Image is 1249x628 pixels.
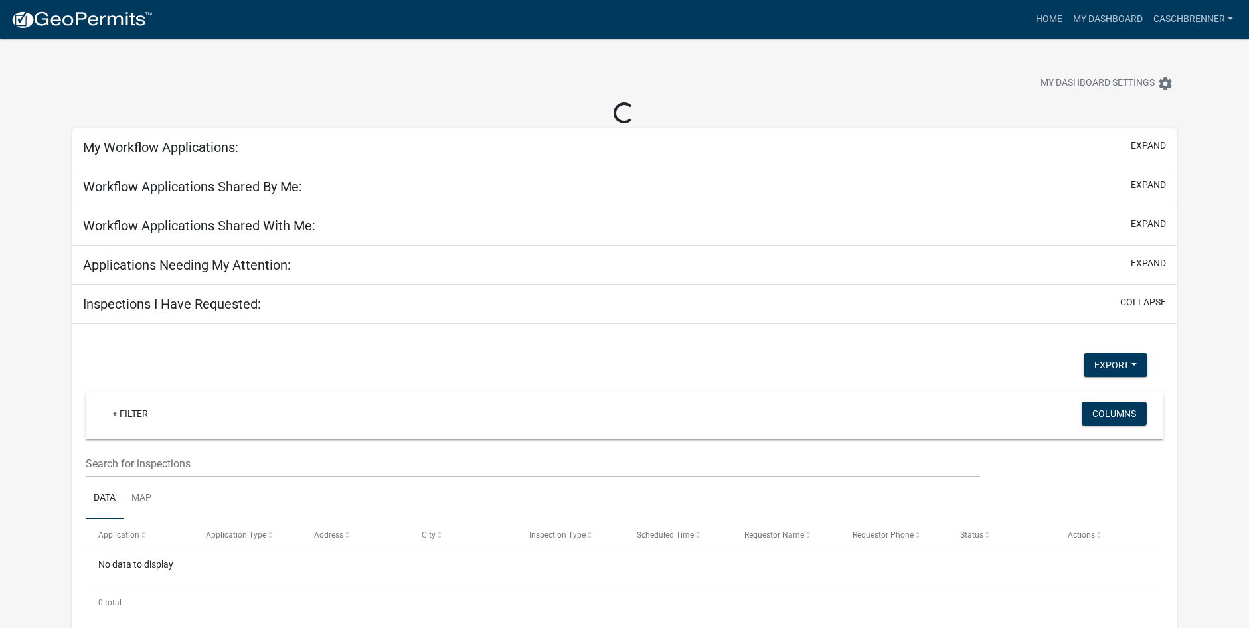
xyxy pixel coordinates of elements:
[102,402,159,426] a: + Filter
[409,519,517,551] datatable-header-cell: City
[624,519,732,551] datatable-header-cell: Scheduled Time
[1030,70,1184,96] button: My Dashboard Settingssettings
[1082,402,1147,426] button: Columns
[206,530,266,540] span: Application Type
[529,530,586,540] span: Inspection Type
[839,519,947,551] datatable-header-cell: Requestor Phone
[960,530,983,540] span: Status
[86,450,980,477] input: Search for inspections
[1131,178,1166,192] button: expand
[948,519,1055,551] datatable-header-cell: Status
[1131,256,1166,270] button: expand
[1041,76,1155,92] span: My Dashboard Settings
[98,530,139,540] span: Application
[83,296,261,312] h5: Inspections I Have Requested:
[1031,7,1068,32] a: Home
[86,552,1163,586] div: No data to display
[83,257,291,273] h5: Applications Needing My Attention:
[86,586,1163,619] div: 0 total
[86,477,124,520] a: Data
[1148,7,1238,32] a: caschbrenner
[86,519,193,551] datatable-header-cell: Application
[1068,530,1095,540] span: Actions
[314,530,343,540] span: Address
[853,530,914,540] span: Requestor Phone
[1131,139,1166,153] button: expand
[637,530,694,540] span: Scheduled Time
[1084,353,1147,377] button: Export
[83,139,238,155] h5: My Workflow Applications:
[193,519,301,551] datatable-header-cell: Application Type
[301,519,408,551] datatable-header-cell: Address
[1055,519,1163,551] datatable-header-cell: Actions
[83,218,315,234] h5: Workflow Applications Shared With Me:
[1068,7,1148,32] a: My Dashboard
[83,179,302,195] h5: Workflow Applications Shared By Me:
[517,519,624,551] datatable-header-cell: Inspection Type
[1131,217,1166,231] button: expand
[422,530,436,540] span: City
[744,530,804,540] span: Requestor Name
[124,477,159,520] a: Map
[732,519,839,551] datatable-header-cell: Requestor Name
[1120,295,1166,309] button: collapse
[1157,76,1173,92] i: settings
